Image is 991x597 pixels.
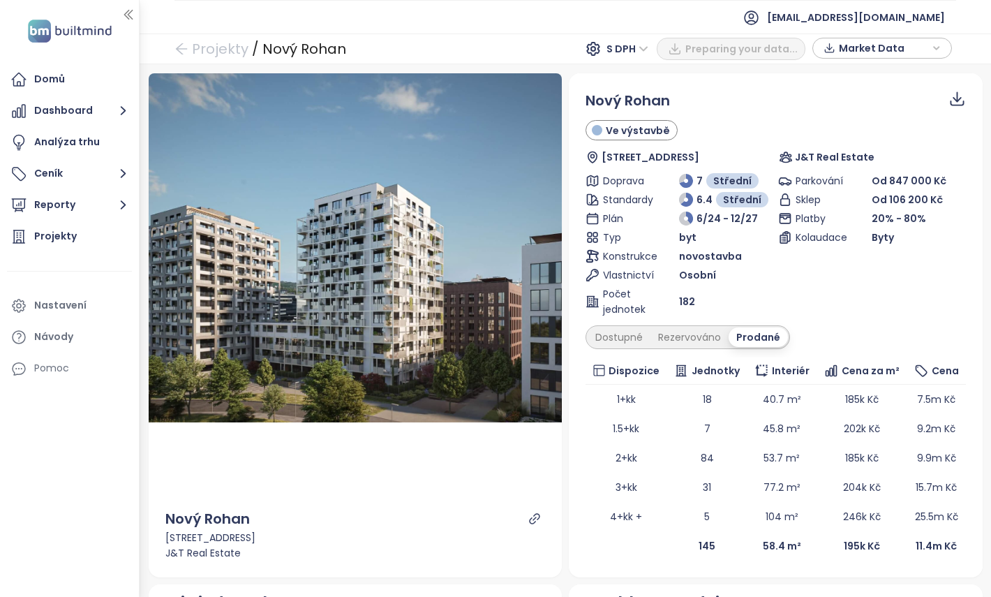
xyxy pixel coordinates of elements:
span: Dispozice [609,363,660,378]
span: Kolaudace [796,230,842,245]
div: Nastavení [34,297,87,314]
span: Počet jednotek [603,286,650,317]
button: Preparing your data... [657,38,805,60]
span: Jednotky [692,363,740,378]
span: 7.5m Kč [917,392,955,406]
div: Prodané [729,327,788,347]
span: Nový Rohan [586,90,670,112]
a: Návody [7,323,132,351]
span: Vlastnictví [603,267,650,283]
span: 9.9m Kč [917,451,956,465]
b: 195k Kč [844,539,880,553]
td: 2+kk [586,443,667,473]
b: 11.4m Kč [916,539,957,553]
span: Byty [872,230,894,245]
span: 7 [696,173,703,189]
span: Doprava [603,173,650,189]
div: Dostupné [588,327,650,347]
button: Reporty [7,191,132,219]
b: 58.4 m² [763,539,801,553]
span: arrow-left [174,42,188,56]
td: 5 [667,502,747,531]
span: Market Data [839,38,929,59]
img: logo [24,17,116,45]
div: Návody [34,328,73,346]
td: 7 [667,414,747,443]
td: 77.2 m² [747,473,817,502]
span: Standardy [603,192,650,207]
div: button [820,38,944,59]
span: Sklep [796,192,842,207]
div: Analýza trhu [34,133,100,151]
div: Projekty [34,228,77,245]
span: J&T Real Estate [795,149,874,165]
span: 204k Kč [843,480,881,494]
span: 185k Kč [845,392,879,406]
span: Konstrukce [603,249,650,264]
div: Pomoc [7,355,132,383]
span: 25.5m Kč [915,510,958,524]
td: 4+kk + [586,502,667,531]
div: J&T Real Estate [165,545,546,561]
a: Projekty [7,223,132,251]
td: 18 [667,385,747,414]
span: 20% - 80% [872,212,926,226]
span: [EMAIL_ADDRESS][DOMAIN_NAME] [767,1,945,34]
span: Platby [796,211,842,226]
button: Ceník [7,160,132,188]
span: Střední [723,192,761,207]
span: Cena za m² [842,363,900,378]
td: 1+kk [586,385,667,414]
div: [STREET_ADDRESS] [165,530,546,545]
td: 3+kk [586,473,667,502]
span: 9.2m Kč [917,422,955,436]
span: Parkování [796,173,842,189]
div: Pomoc [34,360,69,377]
span: Osobní [679,267,716,283]
td: 1.5+kk [586,414,667,443]
td: 104 m² [747,502,817,531]
span: Ve výstavbě [606,123,670,138]
span: byt [679,230,696,245]
a: Domů [7,66,132,94]
button: Dashboard [7,97,132,125]
b: 145 [699,539,715,553]
div: Nový Rohan [165,508,250,530]
span: [STREET_ADDRESS] [602,149,699,165]
a: Nastavení [7,292,132,320]
span: Typ [603,230,650,245]
td: 45.8 m² [747,414,817,443]
td: 31 [667,473,747,502]
span: Interiér [772,363,810,378]
span: Plán [603,211,650,226]
span: novostavba [679,249,742,264]
span: Střední [713,173,752,189]
td: 40.7 m² [747,385,817,414]
span: 6.4 [696,192,713,207]
div: Rezervováno [650,327,729,347]
span: 185k Kč [845,451,879,465]
div: Nový Rohan [262,36,346,61]
span: 6/24 - 12/27 [696,211,758,226]
a: arrow-left Projekty [174,36,248,61]
div: / [252,36,259,61]
span: Od 847 000 Kč [872,174,946,188]
a: link [528,513,541,525]
span: 182 [679,294,695,309]
td: 84 [667,443,747,473]
a: Analýza trhu [7,128,132,156]
span: Cena [932,363,959,378]
td: 53.7 m² [747,443,817,473]
span: Preparing your data... [685,41,798,57]
span: Od 106 200 Kč [872,192,943,207]
span: S DPH [606,38,648,59]
div: Domů [34,71,65,88]
span: 246k Kč [843,510,881,524]
span: 15.7m Kč [916,480,957,494]
span: 202k Kč [844,422,880,436]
